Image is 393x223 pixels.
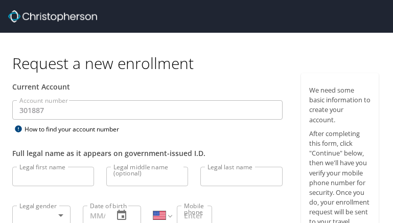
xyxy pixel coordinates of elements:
[12,148,283,159] div: Full legal name as it appears on government-issued I.D.
[12,81,283,92] div: Current Account
[12,123,140,136] div: How to find your account number
[309,85,371,125] p: We need some basic information to create your account.
[8,10,97,23] img: cbt logo
[12,53,387,73] h1: Request a new enrollment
